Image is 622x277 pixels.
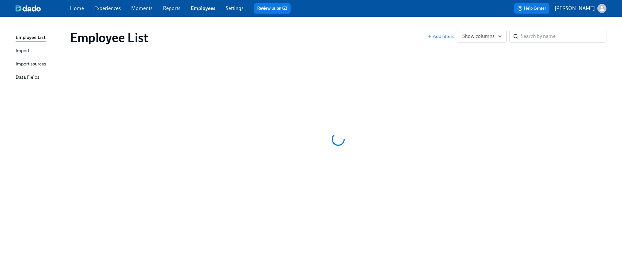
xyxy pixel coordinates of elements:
button: Add filters [428,33,454,40]
a: Settings [226,5,244,11]
div: Imports [16,47,31,55]
a: Moments [131,5,153,11]
span: Help Center [517,5,546,12]
button: Review us on G2 [254,3,291,14]
div: Employee List [16,34,46,42]
a: Experiences [94,5,121,11]
input: Search by name [521,30,606,43]
img: dado [16,5,41,12]
a: Review us on G2 [257,5,287,12]
div: Data Fields [16,74,39,82]
a: Data Fields [16,74,65,82]
div: Import sources [16,60,46,68]
p: [PERSON_NAME] [555,5,595,12]
a: Reports [163,5,180,11]
span: Show columns [462,33,501,40]
a: Employee List [16,34,65,42]
a: Home [70,5,84,11]
h1: Employee List [70,30,148,45]
a: dado [16,5,70,12]
button: [PERSON_NAME] [555,4,606,13]
button: Help Center [514,3,549,14]
button: Show columns [457,30,507,43]
a: Employees [191,5,215,11]
a: Import sources [16,60,65,68]
a: Imports [16,47,65,55]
